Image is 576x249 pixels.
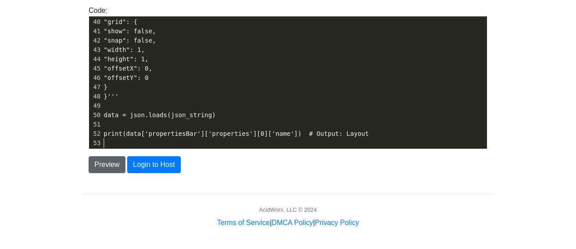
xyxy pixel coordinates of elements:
div: 43 [89,45,102,55]
div: 40 [89,17,102,27]
div: 42 [89,36,102,45]
div: 52 [89,129,102,138]
div: 49 [89,101,102,111]
div: 53 [89,138,102,148]
span: "offsetY": 0 [104,74,148,81]
button: Login to Host [127,156,180,173]
a: Terms of Service [217,219,270,226]
span: print(data['propertiesBar']['properties'][0]['name']) # Output: Layout [104,130,369,137]
span: "width": 1, [104,46,145,53]
div: 45 [89,64,102,73]
span: }''' [104,93,119,100]
div: AcidWorx, LLC © 2024 [259,206,317,214]
a: DMCA Policy [272,219,313,226]
div: 41 [89,27,102,36]
span: "show": false, [104,28,156,35]
span: "snap": false, [104,37,156,44]
div: 46 [89,73,102,83]
a: Privacy Policy [315,219,359,226]
span: "grid": { [104,18,137,25]
span: data = json.loads(json_string) [104,111,216,119]
div: 50 [89,111,102,120]
div: 47 [89,83,102,92]
div: 44 [89,55,102,64]
span: "offsetX": 0, [104,65,152,72]
span: } [104,83,108,91]
div: 51 [89,120,102,129]
div: 48 [89,92,102,101]
div: Code: [82,5,494,149]
span: "height": 1, [104,55,148,63]
button: Preview [89,156,125,173]
div: | | [217,217,359,228]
